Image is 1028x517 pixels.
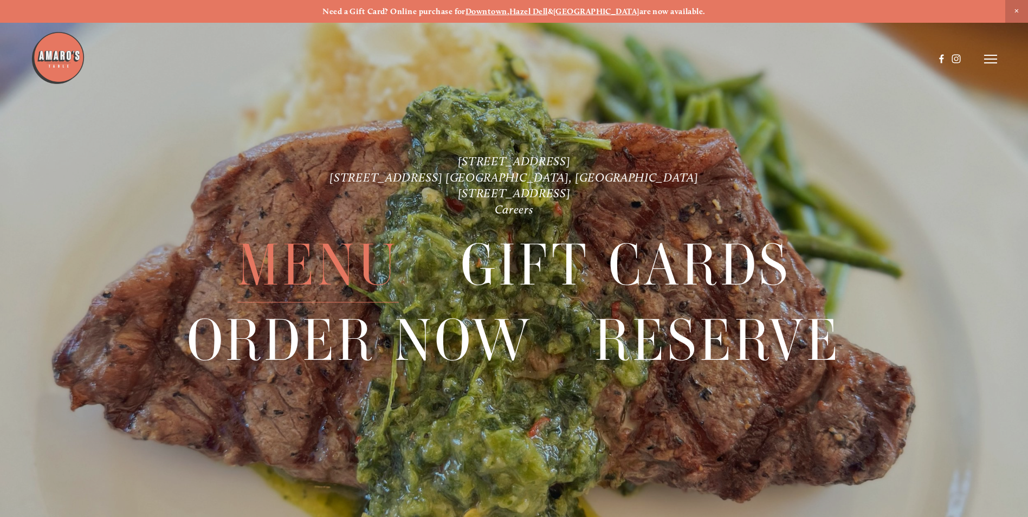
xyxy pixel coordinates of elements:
a: [GEOGRAPHIC_DATA] [553,7,639,16]
a: [STREET_ADDRESS] [458,186,571,201]
span: Order Now [187,303,533,378]
strong: & [548,7,553,16]
a: Careers [495,202,534,217]
img: Amaro's Table [31,31,85,85]
a: [STREET_ADDRESS] [GEOGRAPHIC_DATA], [GEOGRAPHIC_DATA] [329,170,698,185]
a: Reserve [594,303,841,377]
a: Order Now [187,303,533,377]
span: Reserve [594,303,841,378]
strong: Need a Gift Card? Online purchase for [322,7,465,16]
a: [STREET_ADDRESS] [458,154,571,169]
a: Gift Cards [461,228,791,302]
strong: , [507,7,509,16]
a: Hazel Dell [509,7,548,16]
a: Menu [237,228,399,302]
a: Downtown [465,7,507,16]
strong: are now available. [639,7,706,16]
